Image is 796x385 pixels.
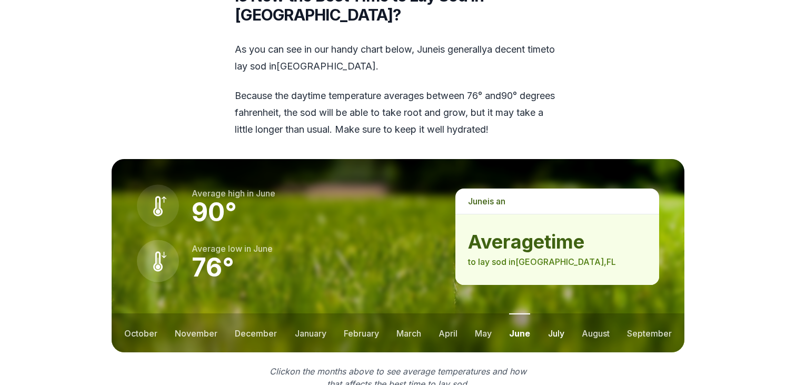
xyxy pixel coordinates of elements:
[192,252,234,283] strong: 76 °
[475,313,492,352] button: may
[256,188,275,199] span: june
[124,313,157,352] button: october
[627,313,672,352] button: september
[344,313,379,352] button: february
[468,196,487,206] span: june
[468,255,646,268] p: to lay sod in [GEOGRAPHIC_DATA] , FL
[295,313,326,352] button: january
[439,313,457,352] button: april
[253,243,273,254] span: june
[582,313,610,352] button: august
[192,196,237,228] strong: 90 °
[509,313,530,352] button: june
[235,87,561,138] p: Because the daytime temperature averages between 76 ° and 90 ° degrees fahrenheit, the sod will b...
[192,187,275,200] p: Average high in
[192,242,273,255] p: Average low in
[175,313,217,352] button: november
[396,313,421,352] button: march
[417,44,438,55] span: june
[235,313,277,352] button: december
[455,189,659,214] p: is a n
[548,313,564,352] button: july
[468,231,646,252] strong: average time
[235,41,561,138] div: As you can see in our handy chart below, is generally a decent time to lay sod in [GEOGRAPHIC_DAT...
